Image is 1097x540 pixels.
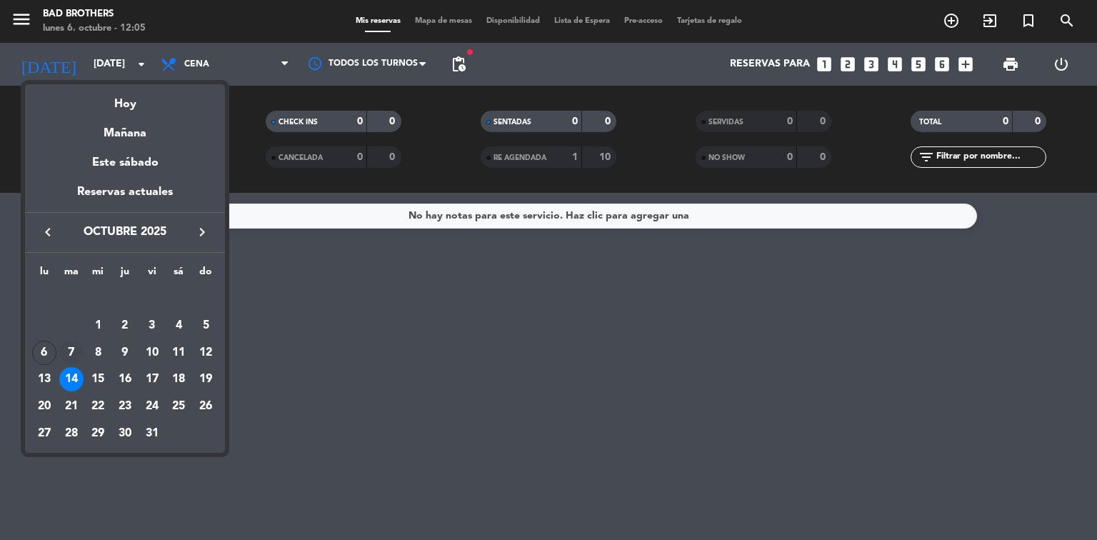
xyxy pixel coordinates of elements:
[84,312,111,339] td: 1 de octubre de 2025
[140,394,164,419] div: 24
[111,339,139,366] td: 9 de octubre de 2025
[25,84,225,114] div: Hoy
[59,421,84,446] div: 28
[84,264,111,286] th: miércoles
[194,224,211,241] i: keyboard_arrow_right
[111,264,139,286] th: jueves
[86,394,110,419] div: 22
[192,339,219,366] td: 12 de octubre de 2025
[140,314,164,338] div: 3
[111,393,139,420] td: 23 de octubre de 2025
[32,394,56,419] div: 20
[31,285,219,312] td: OCT.
[192,366,219,393] td: 19 de octubre de 2025
[86,341,110,365] div: 8
[31,393,58,420] td: 20 de octubre de 2025
[139,366,166,393] td: 17 de octubre de 2025
[166,264,193,286] th: sábado
[59,367,84,391] div: 14
[32,367,56,391] div: 13
[59,394,84,419] div: 21
[139,264,166,286] th: viernes
[58,264,85,286] th: martes
[113,421,137,446] div: 30
[166,366,193,393] td: 18 de octubre de 2025
[86,314,110,338] div: 1
[113,367,137,391] div: 16
[140,341,164,365] div: 10
[61,223,189,241] span: octubre 2025
[32,421,56,446] div: 27
[25,114,225,143] div: Mañana
[139,420,166,447] td: 31 de octubre de 2025
[166,393,193,420] td: 25 de octubre de 2025
[58,366,85,393] td: 14 de octubre de 2025
[84,420,111,447] td: 29 de octubre de 2025
[192,393,219,420] td: 26 de octubre de 2025
[31,366,58,393] td: 13 de octubre de 2025
[113,341,137,365] div: 9
[111,420,139,447] td: 30 de octubre de 2025
[189,223,215,241] button: keyboard_arrow_right
[31,420,58,447] td: 27 de octubre de 2025
[113,314,137,338] div: 2
[84,339,111,366] td: 8 de octubre de 2025
[58,420,85,447] td: 28 de octubre de 2025
[58,393,85,420] td: 21 de octubre de 2025
[39,224,56,241] i: keyboard_arrow_left
[139,393,166,420] td: 24 de octubre de 2025
[86,367,110,391] div: 15
[58,339,85,366] td: 7 de octubre de 2025
[111,312,139,339] td: 2 de octubre de 2025
[31,339,58,366] td: 6 de octubre de 2025
[194,367,218,391] div: 19
[32,341,56,365] div: 6
[166,394,191,419] div: 25
[59,341,84,365] div: 7
[111,366,139,393] td: 16 de octubre de 2025
[25,183,225,212] div: Reservas actuales
[84,393,111,420] td: 22 de octubre de 2025
[192,312,219,339] td: 5 de octubre de 2025
[166,339,193,366] td: 11 de octubre de 2025
[86,421,110,446] div: 29
[166,312,193,339] td: 4 de octubre de 2025
[194,314,218,338] div: 5
[113,394,137,419] div: 23
[139,312,166,339] td: 3 de octubre de 2025
[194,341,218,365] div: 12
[166,341,191,365] div: 11
[139,339,166,366] td: 10 de octubre de 2025
[84,366,111,393] td: 15 de octubre de 2025
[194,394,218,419] div: 26
[192,264,219,286] th: domingo
[31,264,58,286] th: lunes
[166,367,191,391] div: 18
[35,223,61,241] button: keyboard_arrow_left
[166,314,191,338] div: 4
[140,421,164,446] div: 31
[25,143,225,183] div: Este sábado
[140,367,164,391] div: 17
